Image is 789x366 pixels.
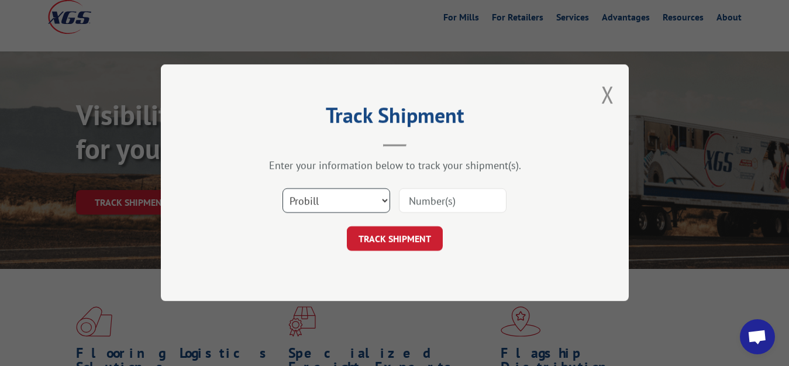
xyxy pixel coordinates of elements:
button: TRACK SHIPMENT [347,227,443,251]
h2: Track Shipment [219,107,570,129]
div: Open chat [740,319,775,354]
div: Enter your information below to track your shipment(s). [219,159,570,172]
input: Number(s) [399,189,507,213]
button: Close modal [601,79,614,110]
